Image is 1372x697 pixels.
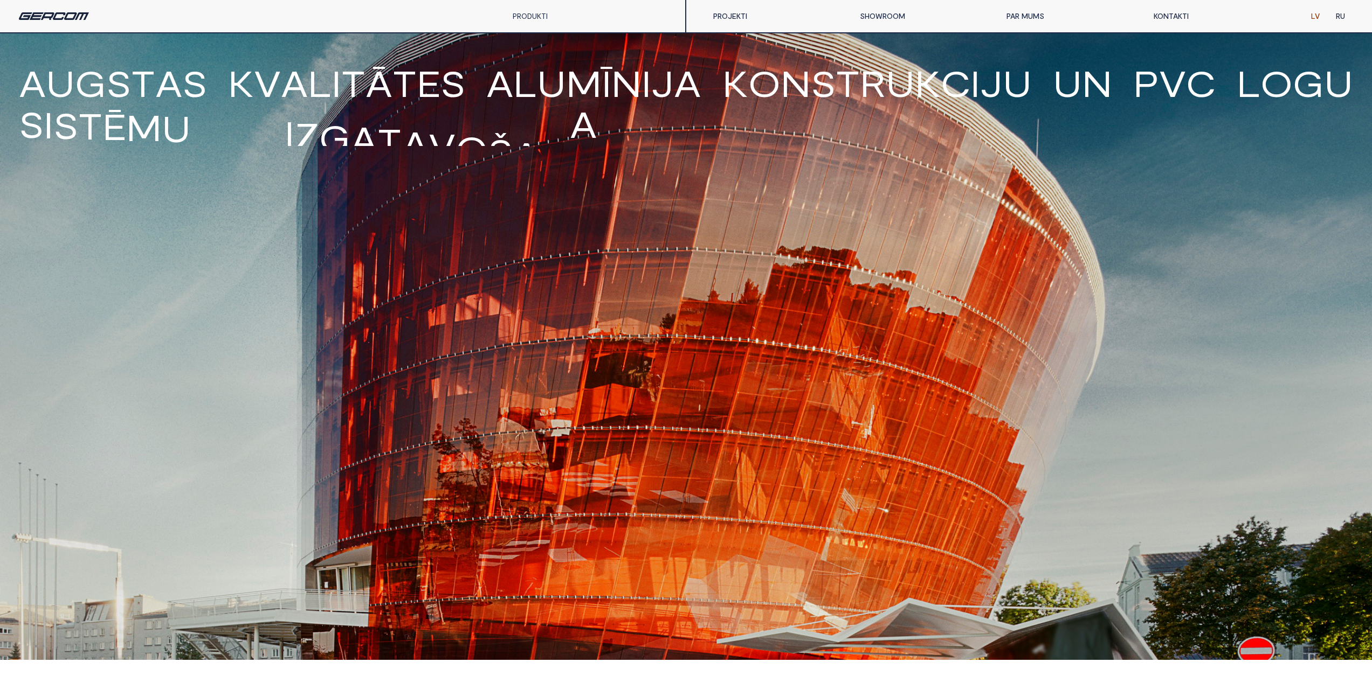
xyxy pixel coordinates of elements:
span: O [456,130,488,167]
span: V [257,114,285,150]
span: u [162,110,191,147]
span: t [78,107,102,144]
span: u [1003,65,1032,101]
span: g [1293,65,1324,101]
span: o [748,65,781,101]
span: m [566,65,602,101]
span: s [440,65,465,101]
span: ī [602,65,611,101]
span: k [915,65,941,101]
span: s [19,106,44,142]
span: l [1237,65,1260,101]
span: A [19,65,46,101]
span: G [319,119,350,156]
span: A [513,136,540,173]
span: t [131,65,155,101]
span: Š [488,133,513,170]
span: u [886,65,915,101]
span: n [781,65,811,101]
span: g [75,65,106,101]
span: V [1159,65,1186,101]
span: I [285,115,294,152]
span: s [811,65,836,101]
span: u [1324,65,1353,101]
span: Z [294,117,319,154]
span: t [341,65,366,101]
span: s [53,107,78,143]
span: T [377,123,402,159]
a: PAR MUMS [998,5,1145,27]
span: l [308,65,332,101]
span: j [651,65,674,101]
a: PRODUKTI [513,11,548,20]
span: k [722,65,748,101]
span: P [1133,65,1159,101]
span: i [642,65,651,101]
span: t [836,65,860,101]
span: A [570,106,597,142]
span: V [201,111,229,148]
span: r [860,65,886,101]
a: SHOWROOM [852,5,998,27]
span: V [429,128,456,164]
span: C [1186,65,1216,101]
a: KONTAKTI [1146,5,1292,27]
span: u [46,65,75,101]
span: i [332,65,341,101]
span: N [540,139,570,176]
span: u [537,65,566,101]
span: n [1082,65,1112,101]
a: LV [1303,5,1328,27]
span: i [970,65,980,101]
span: s [106,65,131,101]
span: o [1260,65,1293,101]
span: A [350,121,377,157]
span: m [126,109,162,145]
span: ē [102,108,126,144]
span: j [980,65,1003,101]
span: V [229,112,257,149]
span: s [182,65,207,101]
span: l [513,65,537,101]
a: PROJEKTI [705,5,852,27]
span: v [254,65,281,101]
span: u [1053,65,1082,101]
span: e [417,65,440,101]
span: i [44,106,53,143]
span: a [674,65,701,101]
span: a [281,65,308,101]
span: c [941,65,970,101]
span: ā [366,65,392,101]
a: RU [1328,5,1353,27]
span: t [392,65,417,101]
span: n [611,65,642,101]
span: k [228,65,254,101]
span: a [486,65,513,101]
span: A [402,126,429,162]
span: a [155,65,182,101]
